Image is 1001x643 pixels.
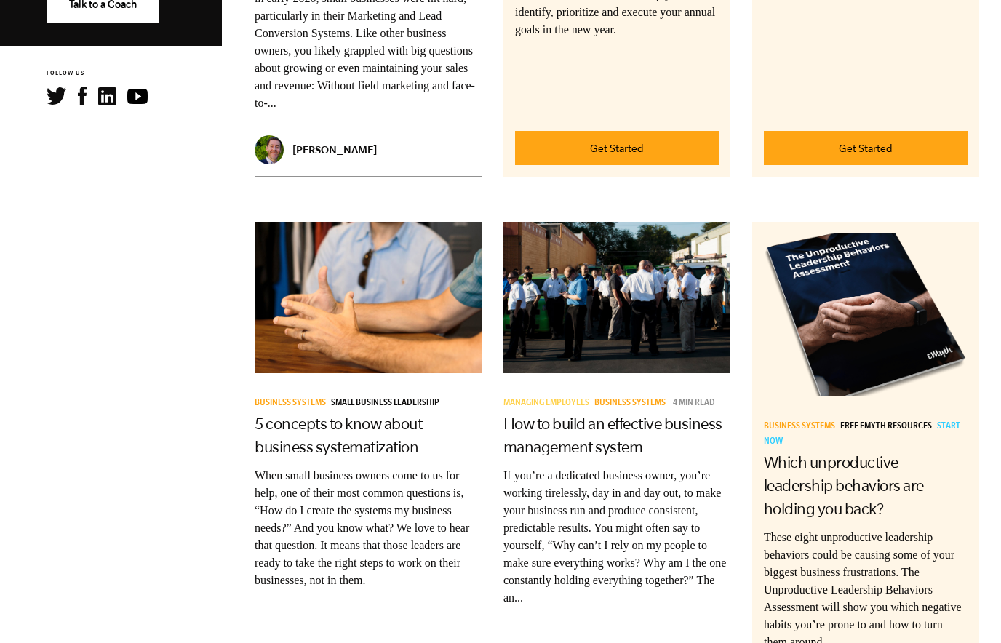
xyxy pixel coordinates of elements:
[255,399,331,409] a: Business Systems
[255,135,284,164] img: Jeff Wechsler - EMyth
[594,399,666,409] span: Business Systems
[47,69,222,79] h6: FOLLOW US
[764,422,840,432] a: Business Systems
[928,573,1001,643] iframe: Chat Widget
[503,415,722,455] a: How to build an effective business management system
[503,467,730,607] p: If you’re a dedicated business owner, you’re working tirelessly, day in and day out, to make your...
[127,89,148,104] img: YouTube
[255,222,482,373] img: steps-to-systematize-your-business
[255,467,482,589] p: When small business owners come to us for help, one of their most common questions is, “How do I ...
[255,399,326,409] span: Business Systems
[764,453,924,517] a: Which unproductive leadership behaviors are holding you back?
[292,143,377,156] p: [PERSON_NAME]
[255,415,422,455] a: 5 concepts to know about business systematization
[840,422,937,432] a: Free EMyth Resources
[503,399,589,409] span: Managing Employees
[503,222,730,373] img: build a business management system for small business
[331,399,439,409] span: Small Business Leadership
[673,399,715,409] p: 4 min read
[78,87,87,105] img: Facebook
[47,87,66,105] img: Twitter
[515,131,719,165] a: Get Started
[764,422,835,432] span: Business Systems
[331,399,444,409] a: Small Business Leadership
[503,399,594,409] a: Managing Employees
[764,422,960,447] a: Start Now
[764,131,968,165] a: Get Started
[594,399,671,409] a: Business Systems
[840,422,932,432] span: Free EMyth Resources
[98,87,116,105] img: LinkedIn
[764,220,968,410] img: e-myth-business-coaching-unproductive-leadership-behaviors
